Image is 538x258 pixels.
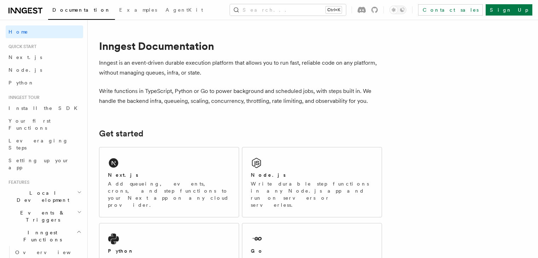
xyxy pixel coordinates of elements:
a: Node.jsWrite durable step functions in any Node.js app and run on servers or serverless. [242,147,382,217]
span: Node.js [8,67,42,73]
span: Features [6,180,29,185]
kbd: Ctrl+K [326,6,342,13]
a: Examples [115,2,161,19]
h2: Go [251,247,264,254]
span: Next.js [8,54,42,60]
span: Examples [119,7,157,13]
span: Install the SDK [8,105,82,111]
a: Get started [99,129,143,139]
span: Python [8,80,34,86]
a: Next.js [6,51,83,64]
a: Install the SDK [6,102,83,115]
button: Inngest Functions [6,226,83,246]
h1: Inngest Documentation [99,40,382,52]
span: Leveraging Steps [8,138,68,151]
a: Leveraging Steps [6,134,83,154]
a: AgentKit [161,2,207,19]
a: Node.js [6,64,83,76]
span: AgentKit [166,7,203,13]
span: Inngest tour [6,95,40,100]
h2: Python [108,247,134,254]
p: Add queueing, events, crons, and step functions to your Next app on any cloud provider. [108,180,230,209]
span: Local Development [6,189,77,204]
a: Your first Functions [6,115,83,134]
span: Inngest Functions [6,229,76,243]
span: Overview [15,250,88,255]
a: Sign Up [486,4,532,16]
a: Next.jsAdd queueing, events, crons, and step functions to your Next app on any cloud provider. [99,147,239,217]
span: Quick start [6,44,36,49]
span: Documentation [52,7,111,13]
a: Setting up your app [6,154,83,174]
button: Local Development [6,187,83,206]
p: Inngest is an event-driven durable execution platform that allows you to run fast, reliable code ... [99,58,382,78]
button: Search...Ctrl+K [230,4,346,16]
span: Home [8,28,28,35]
p: Write functions in TypeScript, Python or Go to power background and scheduled jobs, with steps bu... [99,86,382,106]
button: Toggle dark mode [389,6,406,14]
button: Events & Triggers [6,206,83,226]
a: Home [6,25,83,38]
a: Python [6,76,83,89]
h2: Node.js [251,171,286,178]
p: Write durable step functions in any Node.js app and run on servers or serverless. [251,180,373,209]
span: Your first Functions [8,118,51,131]
a: Contact sales [418,4,483,16]
a: Documentation [48,2,115,20]
span: Events & Triggers [6,209,77,223]
span: Setting up your app [8,158,69,170]
h2: Next.js [108,171,138,178]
